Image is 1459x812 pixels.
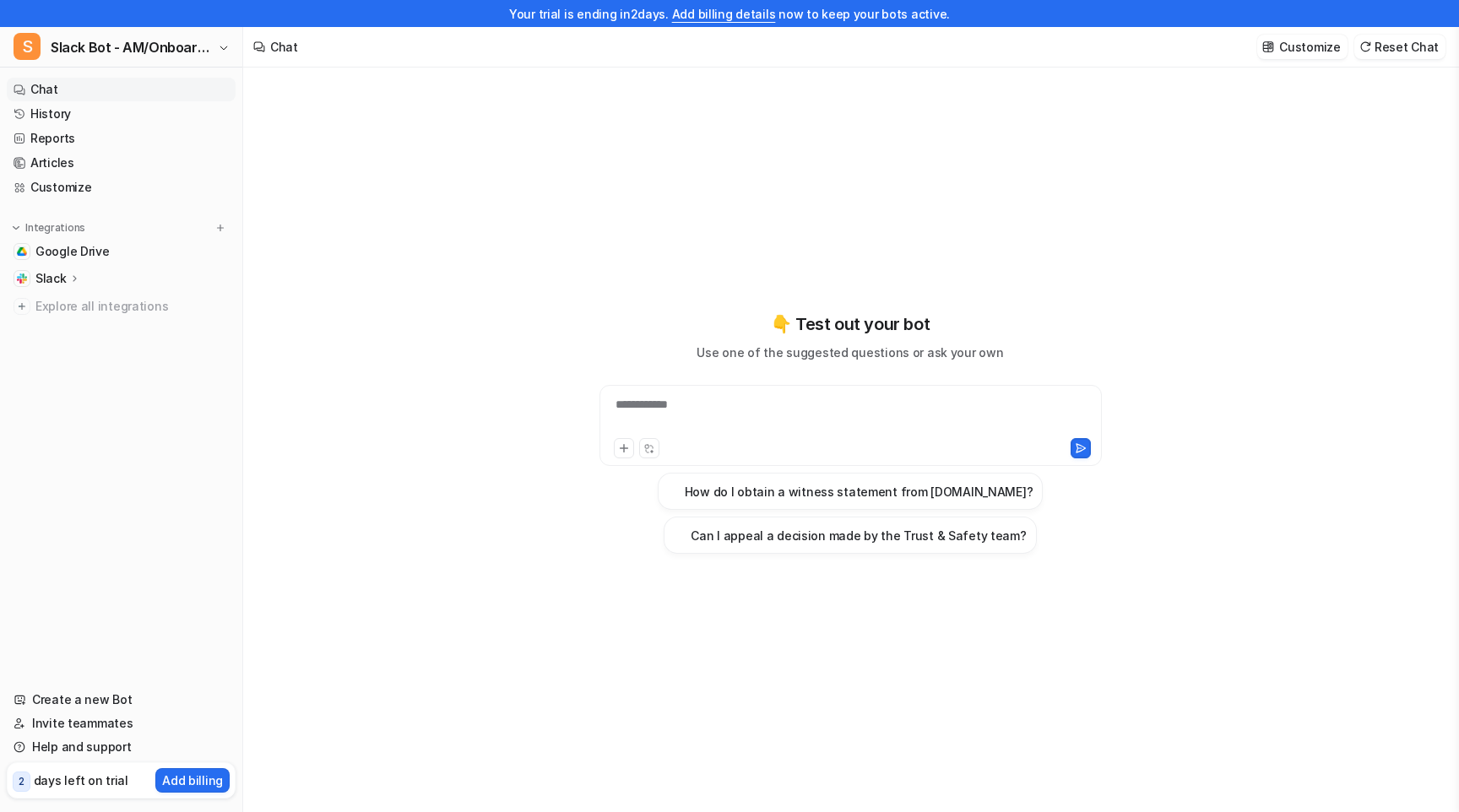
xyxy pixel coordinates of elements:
p: Integrations [25,221,85,235]
button: Customize [1257,35,1347,59]
p: 👇 Test out your bot [771,311,930,337]
img: Slack [17,273,27,284]
a: History [7,102,236,126]
a: Articles [7,151,236,175]
img: menu_add.svg [214,222,226,234]
h3: Can I appeal a decision made by the Trust & Safety team? [691,527,1026,544]
a: Reports [7,127,236,150]
img: explore all integrations [14,298,30,315]
a: Create a new Bot [7,688,236,712]
a: Invite teammates [7,712,236,735]
button: Can I appeal a decision made by the Trust & Safety team?Can I appeal a decision made by the Trust... [664,517,1036,554]
p: Slack [35,270,67,287]
a: Customize [7,176,236,199]
div: Chat [270,38,298,56]
a: Chat [7,78,236,101]
button: Add billing [155,768,230,793]
p: days left on trial [34,771,128,789]
span: Google Drive [35,243,110,260]
button: How do I obtain a witness statement from Motors.co.uk?How do I obtain a witness statement from [D... [658,473,1044,510]
img: Google Drive [17,246,27,257]
span: Explore all integrations [35,293,229,320]
h3: How do I obtain a witness statement from [DOMAIN_NAME]? [685,483,1033,501]
p: Use one of the suggested questions or ask your own [697,344,1003,361]
a: Explore all integrations [7,295,236,318]
p: 2 [19,774,24,789]
span: Slack Bot - AM/Onboarding/CS [51,35,214,59]
img: Can I appeal a decision made by the Trust & Safety team? [674,529,686,542]
a: Help and support [7,735,236,759]
a: Add billing details [672,7,776,21]
p: Add billing [162,771,223,789]
p: Customize [1279,38,1340,56]
a: Google DriveGoogle Drive [7,240,236,263]
span: S [14,33,41,60]
img: expand menu [10,222,22,234]
button: Integrations [7,219,90,236]
img: customize [1262,41,1274,53]
button: Reset Chat [1354,35,1445,59]
img: reset [1359,41,1371,53]
img: How do I obtain a witness statement from Motors.co.uk? [668,485,680,498]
